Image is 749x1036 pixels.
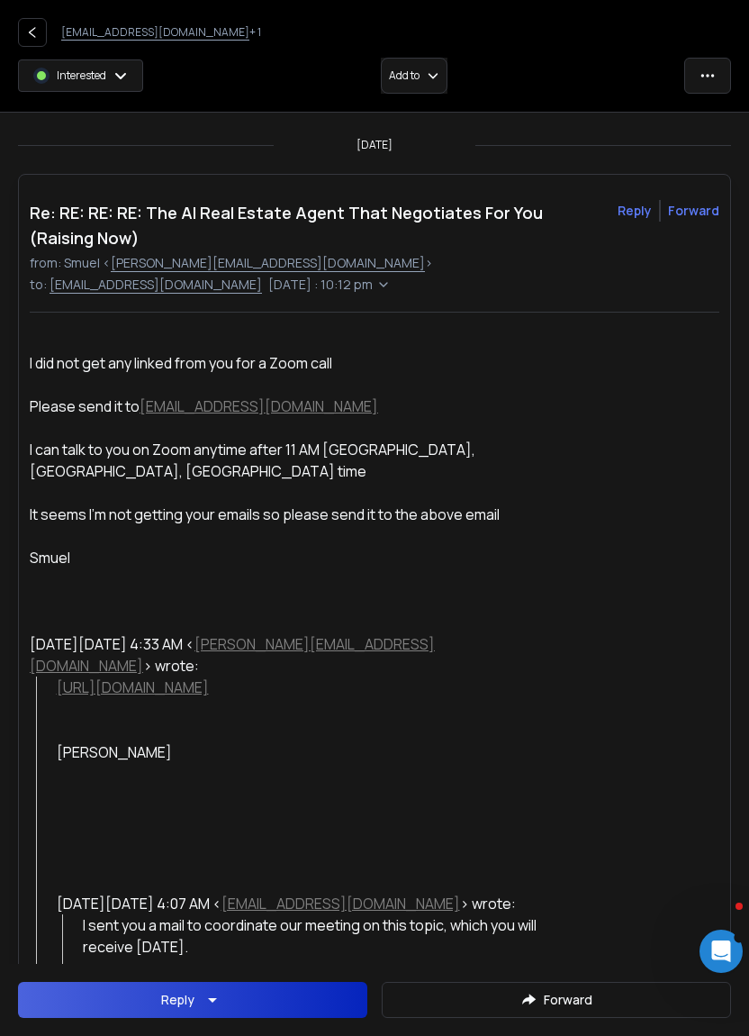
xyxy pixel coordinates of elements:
[699,930,743,973] iframe: Intercom live chat
[30,200,607,250] h1: Re: RE: RE: RE: The AI Real Estate Agent That Negotiates For You (Raising Now)
[18,982,367,1018] button: Reply
[83,915,539,957] span: I sent you a mail to coordinate our meeting on this topic, which you will receive [DATE].
[57,741,556,763] div: [PERSON_NAME]
[30,504,555,525] div: It seems I’m not getting your emails so please send it to the above email
[57,893,556,914] div: [DATE][DATE] 4:07 AM < > wrote:
[57,677,209,697] a: [URL][DOMAIN_NAME]
[140,396,378,416] a: [EMAIL_ADDRESS][DOMAIN_NAME]
[668,202,719,220] div: Forward
[18,58,143,94] button: Interested
[382,982,731,1018] button: Forward
[30,547,555,568] div: Smuel
[30,634,435,676] a: [PERSON_NAME][EMAIL_ADDRESS][DOMAIN_NAME]
[61,25,261,40] p: + 1
[30,276,265,294] p: to:
[30,254,719,272] p: from: Smuel < >
[221,894,460,913] a: [EMAIL_ADDRESS][DOMAIN_NAME]
[30,395,555,417] div: Please send it to
[57,68,106,83] p: Interested
[618,202,652,220] button: Reply
[30,352,555,374] div: I did not get any linked from you for a Zoom call
[268,276,373,294] p: [DATE] : 10:12 pm
[161,991,194,1009] div: Reply
[356,138,393,152] p: [DATE]
[30,633,555,677] div: [DATE][DATE] 4:33 AM < > wrote:
[30,439,555,482] div: I can talk to you on Zoom anytime after 11 AM [GEOGRAPHIC_DATA], [GEOGRAPHIC_DATA], [GEOGRAPHIC_D...
[389,68,420,83] p: Add to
